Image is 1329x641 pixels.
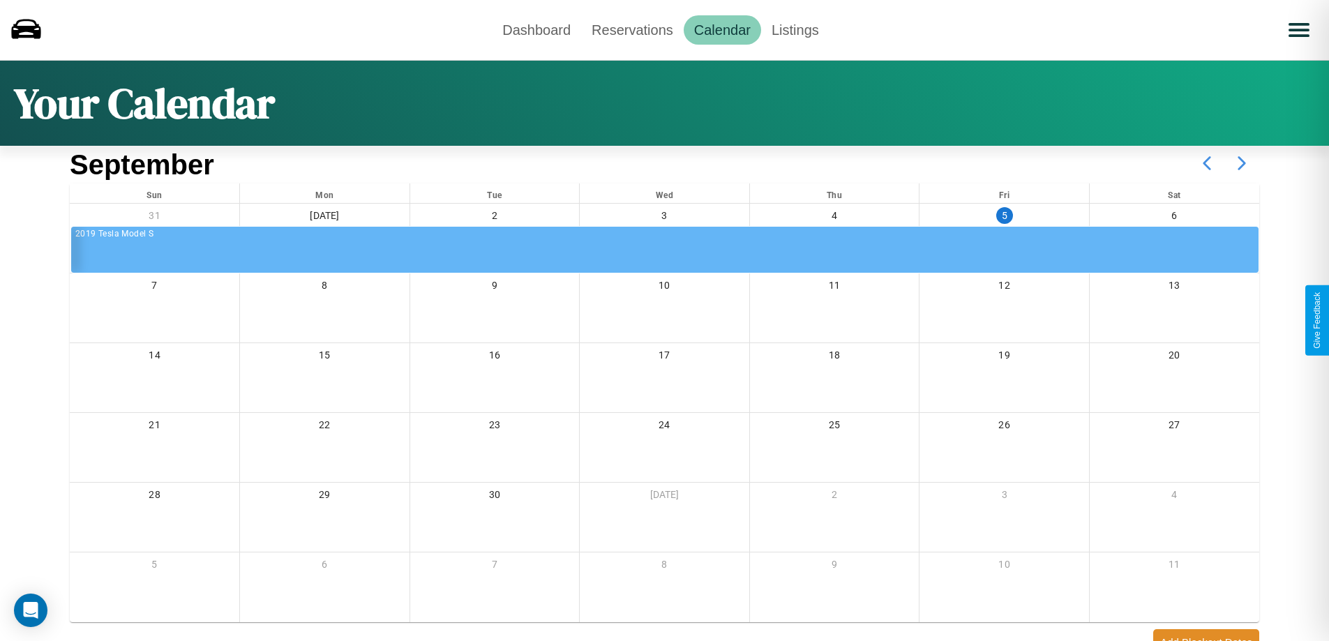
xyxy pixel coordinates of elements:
[70,204,239,232] div: 31
[919,343,1089,372] div: 19
[919,183,1089,203] div: Fri
[240,552,410,581] div: 6
[1090,204,1259,232] div: 6
[410,183,580,203] div: Tue
[492,15,581,45] a: Dashboard
[684,15,761,45] a: Calendar
[1312,292,1322,349] div: Give Feedback
[70,273,239,302] div: 7
[580,343,749,372] div: 17
[580,552,749,581] div: 8
[410,204,580,232] div: 2
[1090,343,1259,372] div: 20
[750,183,919,203] div: Thu
[410,273,580,302] div: 9
[761,15,829,45] a: Listings
[580,483,749,511] div: [DATE]
[240,183,410,203] div: Mon
[410,343,580,372] div: 16
[919,273,1089,302] div: 12
[240,413,410,442] div: 22
[75,227,1256,241] div: 2019 Tesla Model S
[919,483,1089,511] div: 3
[996,207,1013,224] div: 5
[14,75,275,132] h1: Your Calendar
[750,483,919,511] div: 2
[580,413,749,442] div: 24
[919,552,1089,581] div: 10
[750,204,919,232] div: 4
[750,552,919,581] div: 9
[1090,483,1259,511] div: 4
[581,15,684,45] a: Reservations
[580,273,749,302] div: 10
[240,204,410,232] div: [DATE]
[580,204,749,232] div: 3
[750,413,919,442] div: 25
[70,149,214,181] h2: September
[919,413,1089,442] div: 26
[1090,552,1259,581] div: 11
[750,343,919,372] div: 18
[240,273,410,302] div: 8
[240,343,410,372] div: 15
[750,273,919,302] div: 11
[1090,183,1259,203] div: Sat
[1279,10,1319,50] button: Open menu
[70,552,239,581] div: 5
[70,483,239,511] div: 28
[1090,273,1259,302] div: 13
[410,552,580,581] div: 7
[70,343,239,372] div: 14
[410,483,580,511] div: 30
[70,183,239,203] div: Sun
[410,413,580,442] div: 23
[240,483,410,511] div: 29
[580,183,749,203] div: Wed
[1090,413,1259,442] div: 27
[70,413,239,442] div: 21
[14,594,47,627] div: Open Intercom Messenger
